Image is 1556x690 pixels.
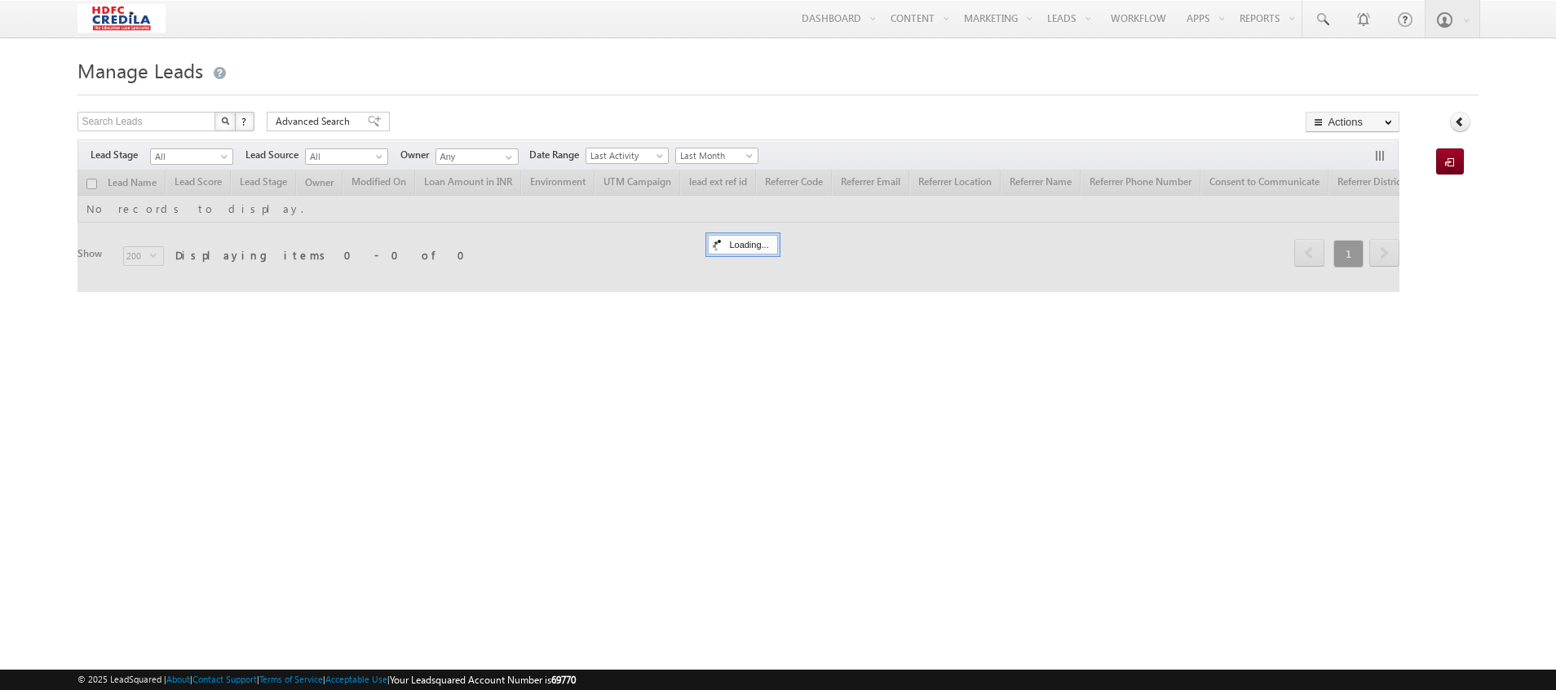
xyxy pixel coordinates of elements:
[1306,112,1399,132] button: Actions
[708,235,777,254] div: Loading...
[77,57,203,83] span: Manage Leads
[245,148,305,162] span: Lead Source
[497,149,517,166] a: Show All Items
[221,117,229,125] img: Search
[91,148,150,162] span: Lead Stage
[77,672,576,688] span: © 2025 LeadSquared | | | | |
[676,148,754,163] span: Last Month
[276,114,355,129] span: Advanced Search
[390,674,576,686] span: Your Leadsquared Account Number is
[675,148,758,164] a: Last Month
[325,674,387,684] a: Acceptable Use
[259,674,323,684] a: Terms of Service
[551,674,576,686] span: 69770
[150,148,233,165] a: All
[241,114,249,128] span: ?
[586,148,664,163] span: Last Activity
[235,112,254,131] button: ?
[400,148,435,162] span: Owner
[435,148,519,165] input: Type to Search
[586,148,669,164] a: Last Activity
[306,149,383,164] span: All
[166,674,190,684] a: About
[305,148,388,165] a: All
[77,4,165,33] img: Custom Logo
[192,674,257,684] a: Contact Support
[151,149,228,164] span: All
[529,148,586,162] span: Date Range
